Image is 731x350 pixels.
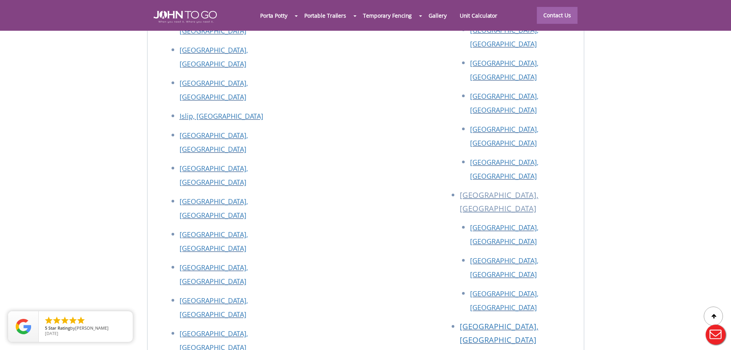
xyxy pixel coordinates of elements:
li:  [52,316,61,325]
a: Unit Calculator [453,7,504,24]
li:  [68,316,78,325]
a: [GEOGRAPHIC_DATA], [GEOGRAPHIC_DATA] [470,124,538,148]
span: 5 [45,325,47,331]
a: Contact Us [537,7,578,24]
a: Islip, [GEOGRAPHIC_DATA] [180,111,263,121]
a: Gallery [422,7,453,24]
a: [GEOGRAPHIC_DATA], [GEOGRAPHIC_DATA] [470,158,538,181]
a: [GEOGRAPHIC_DATA], [GEOGRAPHIC_DATA] [180,78,248,101]
img: JOHN to go [153,11,217,23]
li:  [76,316,86,325]
span: Star Rating [48,325,70,331]
button: Live Chat [700,319,731,350]
li: [GEOGRAPHIC_DATA], [GEOGRAPHIC_DATA] [460,188,576,221]
span: [DATE] [45,330,58,336]
li:  [60,316,69,325]
a: Portable Trailers [298,7,353,24]
a: [GEOGRAPHIC_DATA], [GEOGRAPHIC_DATA] [470,256,538,279]
img: Review Rating [16,319,31,334]
li:  [44,316,53,325]
a: [GEOGRAPHIC_DATA], [GEOGRAPHIC_DATA] [470,25,538,48]
a: Temporary Fencing [356,7,418,24]
a: Porta Potty [254,7,294,24]
a: [GEOGRAPHIC_DATA], [GEOGRAPHIC_DATA] [470,289,538,312]
a: [GEOGRAPHIC_DATA], [GEOGRAPHIC_DATA] [470,58,538,81]
span: [PERSON_NAME] [75,325,109,331]
a: [GEOGRAPHIC_DATA], [GEOGRAPHIC_DATA] [470,91,538,114]
a: [GEOGRAPHIC_DATA], [GEOGRAPHIC_DATA] [180,230,248,253]
a: [GEOGRAPHIC_DATA], [GEOGRAPHIC_DATA] [470,223,538,246]
a: [GEOGRAPHIC_DATA], [GEOGRAPHIC_DATA] [180,12,248,35]
a: [GEOGRAPHIC_DATA], [GEOGRAPHIC_DATA] [180,131,248,154]
span: by [45,326,127,331]
a: [GEOGRAPHIC_DATA], [GEOGRAPHIC_DATA] [180,263,248,286]
a: [GEOGRAPHIC_DATA], [GEOGRAPHIC_DATA] [460,321,538,345]
a: [GEOGRAPHIC_DATA], [GEOGRAPHIC_DATA] [180,197,248,220]
a: [GEOGRAPHIC_DATA], [GEOGRAPHIC_DATA] [180,164,248,187]
a: [GEOGRAPHIC_DATA], [GEOGRAPHIC_DATA] [180,296,248,319]
a: [GEOGRAPHIC_DATA], [GEOGRAPHIC_DATA] [180,45,248,68]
